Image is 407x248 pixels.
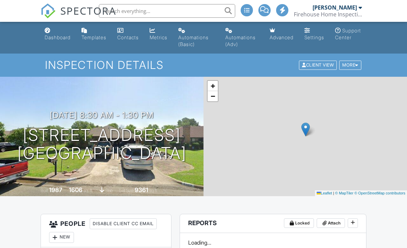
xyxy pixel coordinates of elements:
a: Zoom out [208,91,218,101]
span: Built [41,188,48,193]
div: Metrics [150,34,167,40]
div: 9361 [135,186,148,193]
div: Advanced [270,34,293,40]
span: Lot Size [119,188,134,193]
h1: Inspection Details [45,59,362,71]
span: slab [105,188,113,193]
a: Metrics [147,25,170,44]
span: SPECTORA [60,3,116,18]
a: Dashboard [42,25,73,44]
a: Settings [302,25,327,44]
a: Automations (Advanced) [223,25,261,51]
h3: [DATE] 8:30 am - 1:30 pm [50,111,154,120]
div: Dashboard [45,34,71,40]
a: Leaflet [317,191,332,195]
div: Firehouse Home Inspections [294,11,362,18]
a: Advanced [267,25,296,44]
div: [PERSON_NAME] [313,4,357,11]
a: Support Center [332,25,365,44]
div: 1987 [49,186,62,193]
div: Settings [304,34,324,40]
div: Support Center [335,28,361,40]
div: Contacts [117,34,139,40]
div: Disable Client CC Email [90,218,157,229]
a: Templates [79,25,109,44]
span: sq.ft. [149,188,158,193]
span: | [333,191,334,195]
a: © MapTiler [335,191,353,195]
a: Automations (Basic) [176,25,217,51]
img: The Best Home Inspection Software - Spectora [41,3,56,18]
span: sq. ft. [84,188,93,193]
h1: [STREET_ADDRESS] [GEOGRAPHIC_DATA] [17,126,186,162]
h3: People [41,214,171,247]
span: + [211,82,215,90]
div: Templates [81,34,106,40]
div: Client View [299,61,337,70]
a: © OpenStreetMap contributors [355,191,405,195]
div: Automations (Basic) [178,34,209,47]
input: Search everything... [99,4,235,18]
a: Zoom in [208,81,218,91]
div: Automations (Adv) [225,34,256,47]
div: 1606 [69,186,82,193]
span: − [211,92,215,100]
a: SPECTORA [41,9,116,24]
div: More [339,61,361,70]
div: New [49,232,74,243]
a: Client View [298,62,338,67]
img: Marker [301,122,310,136]
a: Contacts [115,25,141,44]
